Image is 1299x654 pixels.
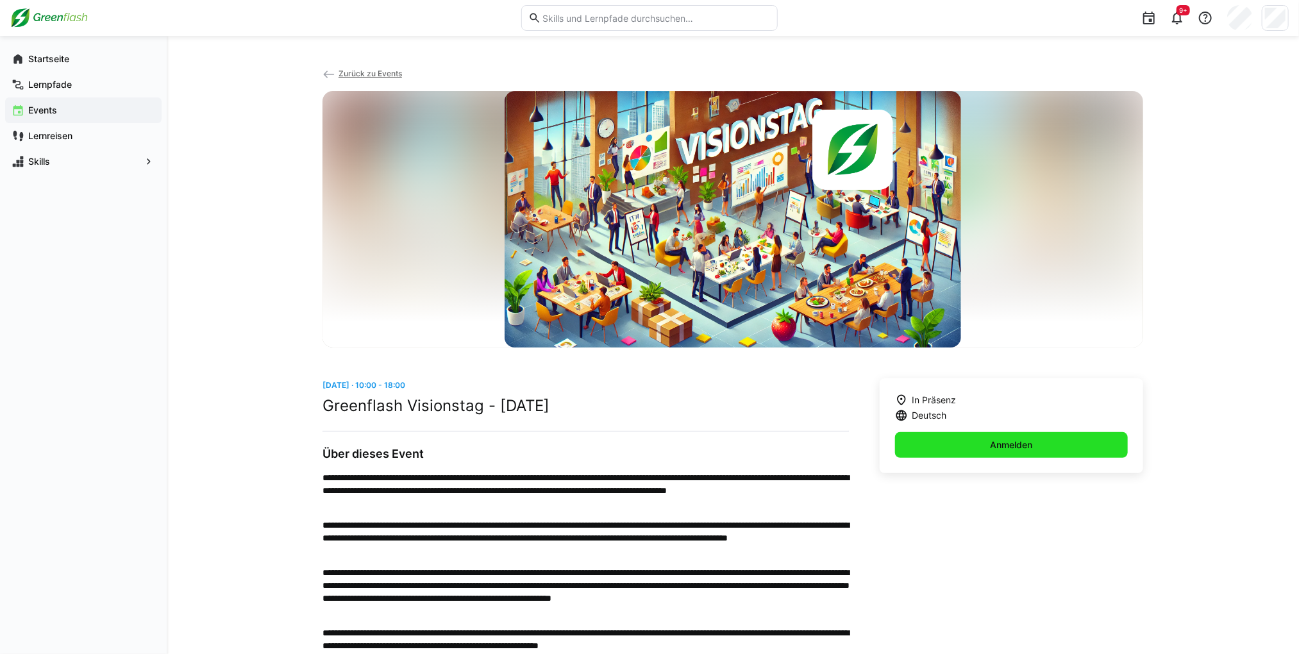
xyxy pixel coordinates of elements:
[541,12,771,24] input: Skills und Lernpfade durchsuchen…
[323,380,405,390] span: [DATE] · 10:00 - 18:00
[895,432,1128,458] button: Anmelden
[323,447,849,461] h3: Über dieses Event
[989,439,1035,451] span: Anmelden
[323,69,402,78] a: Zurück zu Events
[912,394,956,407] span: In Präsenz
[912,409,946,422] span: Deutsch
[339,69,402,78] span: Zurück zu Events
[323,396,849,415] h2: Greenflash Visionstag - [DATE]
[1179,6,1187,14] span: 9+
